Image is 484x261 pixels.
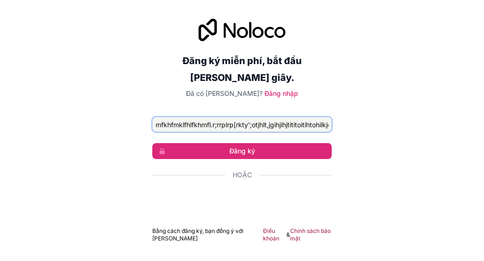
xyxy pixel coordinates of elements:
a: Đăng nhập [264,89,298,97]
a: Chính sách bảo mật [290,227,332,242]
font: Hoặc [233,171,252,179]
input: Địa chỉ email [152,117,332,132]
font: Đã có [PERSON_NAME]? [186,89,263,97]
font: Chính sách bảo mật [290,227,331,242]
font: Đăng ký miễn phí, bắt đầu [PERSON_NAME] giây. [182,55,302,83]
font: & [286,231,290,238]
button: Đăng ký [152,143,332,159]
font: Đăng ký [229,147,255,155]
a: Điều khoản [263,227,287,242]
font: Điều khoản [263,227,279,242]
iframe: Nút Đăng nhập bằng Google [148,190,336,210]
font: Bằng cách đăng ký, bạn đồng ý với [PERSON_NAME] [152,227,243,242]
